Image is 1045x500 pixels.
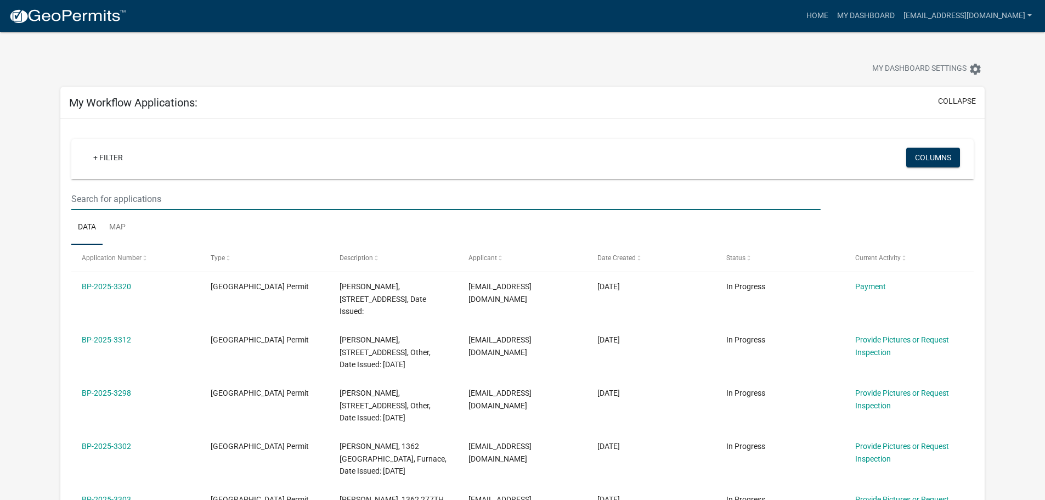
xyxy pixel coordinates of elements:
span: In Progress [726,335,765,344]
a: BP-2025-3320 [82,282,131,291]
h5: My Workflow Applications: [69,96,197,109]
span: ic@calldeans.com [468,282,532,304]
span: 09/12/2025 [597,389,620,397]
input: Search for applications [71,188,820,210]
span: Applicant [468,254,497,262]
button: collapse [938,95,976,107]
span: ic@calldeans.com [468,389,532,410]
a: Home [802,5,833,26]
span: STEPHEN ROBINSON, 2859 LONG LAKE DR NW, Furnace, Date Issued: [340,282,426,316]
span: My Dashboard Settings [872,63,967,76]
a: BP-2025-3312 [82,335,131,344]
span: ic@calldeans.com [468,335,532,357]
datatable-header-cell: Status [715,245,844,271]
datatable-header-cell: Description [329,245,458,271]
span: DANIEL CUNNINGHAM, 1362 277TH LN NW, Furnace, Date Issued: 09/19/2025 [340,442,447,476]
span: Application Number [82,254,142,262]
datatable-header-cell: Type [200,245,329,271]
span: In Progress [726,282,765,291]
span: In Progress [726,389,765,397]
span: In Progress [726,442,765,451]
a: BP-2025-3302 [82,442,131,451]
span: Type [211,254,225,262]
datatable-header-cell: Date Created [587,245,716,271]
datatable-header-cell: Application Number [71,245,200,271]
a: Provide Pictures or Request Inspection [855,335,949,357]
datatable-header-cell: Current Activity [844,245,973,271]
span: 10/01/2025 [597,282,620,291]
span: Isanti County Building Permit [211,335,309,344]
span: Isanti County Building Permit [211,389,309,397]
span: Isanti County Building Permit [211,442,309,451]
span: BRUCE I WUORNOS, 32051 VIRGO ST NE, Other, Date Issued: 09/19/2025 [340,389,431,423]
span: Isanti County Building Permit [211,282,309,291]
button: Columns [906,148,960,167]
span: KENNETH MILLER, 28090 CRANE ST NW, Other, Date Issued: 09/24/2025 [340,335,431,369]
span: Current Activity [855,254,901,262]
a: Payment [855,282,886,291]
a: Provide Pictures or Request Inspection [855,442,949,463]
a: My Dashboard [833,5,899,26]
span: 09/24/2025 [597,335,620,344]
a: BP-2025-3298 [82,389,131,397]
a: Map [103,210,132,245]
span: ic@calldeans.com [468,442,532,463]
button: My Dashboard Settingssettings [863,58,991,80]
a: Provide Pictures or Request Inspection [855,389,949,410]
a: [EMAIL_ADDRESS][DOMAIN_NAME] [899,5,1036,26]
span: Status [726,254,745,262]
a: Data [71,210,103,245]
a: + Filter [84,148,132,167]
datatable-header-cell: Applicant [458,245,587,271]
span: Date Created [597,254,636,262]
span: 09/10/2025 [597,442,620,451]
span: Description [340,254,373,262]
i: settings [969,63,982,76]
